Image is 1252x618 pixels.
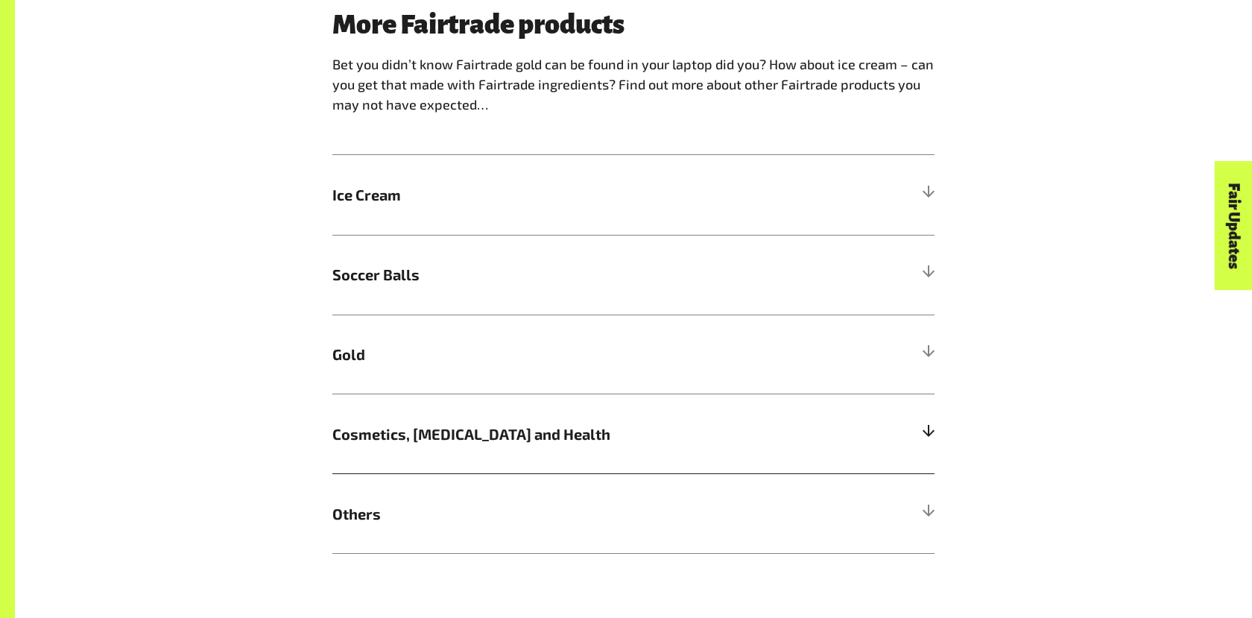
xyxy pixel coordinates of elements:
[332,56,934,113] span: Bet you didn’t know Fairtrade gold can be found in your laptop did you? How about ice cream – can...
[332,10,935,40] h3: More Fairtrade products
[332,343,784,365] span: Gold
[332,502,784,525] span: Others
[332,263,784,286] span: Soccer Balls
[332,423,784,445] span: Cosmetics, [MEDICAL_DATA] and Health
[332,183,784,206] span: Ice Cream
